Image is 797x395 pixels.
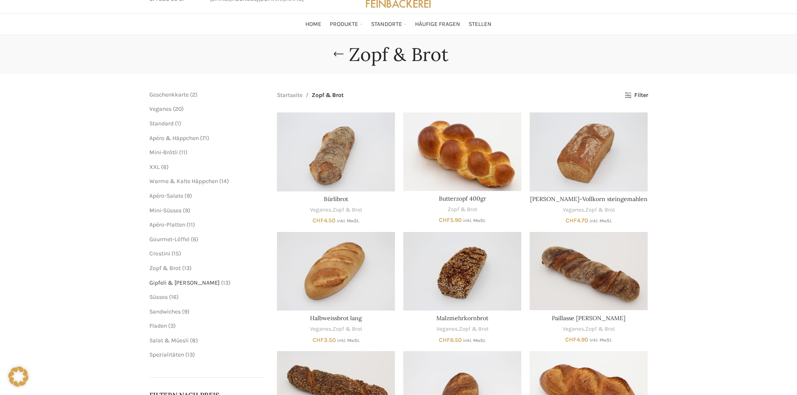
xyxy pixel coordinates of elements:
span: 11 [189,221,193,228]
span: Standard [149,120,174,127]
a: XXL [149,163,160,171]
span: Süsses [149,293,168,301]
span: 9 [187,192,190,199]
a: Malzmehrkornbrot [403,232,521,311]
bdi: 6.50 [439,336,462,344]
a: Apéro & Häppchen [149,135,199,142]
a: [PERSON_NAME]-Vollkorn steingemahlen [530,195,648,203]
span: 9 [184,308,187,315]
bdi: 4.50 [313,217,336,224]
a: Mini-Süsses [149,207,182,214]
bdi: 4.70 [566,217,588,224]
a: Zopf & Brot [585,325,615,333]
a: Zopf & Brot [459,325,489,333]
span: CHF [439,336,450,344]
span: 20 [175,105,182,112]
span: Home [305,20,321,28]
small: inkl. MwSt. [337,218,359,224]
bdi: 5.90 [439,217,462,224]
a: Crostini [149,250,170,257]
div: Main navigation [145,16,652,33]
a: Zopf & Brot [585,206,615,214]
bdi: 4.90 [565,336,588,343]
a: Bürlibrot [324,195,348,203]
a: Mini-Brötli [149,149,178,156]
a: Gourmet-Löffel [149,236,190,243]
span: 11 [181,149,185,156]
span: 13 [184,265,190,272]
a: Home [305,16,321,33]
span: CHF [439,217,450,224]
div: , [277,325,395,333]
a: Butterzopf 400gr [403,112,521,191]
a: Veganes [310,206,331,214]
span: CHF [313,217,324,224]
span: 14 [221,178,227,185]
a: Filter [625,92,648,99]
small: inkl. MwSt. [337,338,360,343]
small: inkl. MwSt. [463,218,486,223]
a: Paillasse dunkel [530,232,648,311]
a: Veganes [563,325,584,333]
a: Veganes [310,325,331,333]
a: Zopf & Brot [149,265,181,272]
span: CHF [313,336,324,344]
a: Veganes [563,206,584,214]
span: 16 [171,293,177,301]
a: Spezialitäten [149,351,184,358]
span: 71 [202,135,207,142]
div: , [530,206,648,214]
span: 6 [193,236,196,243]
small: inkl. MwSt. [463,338,486,343]
span: Standorte [371,20,402,28]
span: 6 [163,163,167,171]
a: Salat & Müesli [149,337,189,344]
a: Apéro-Salate [149,192,183,199]
span: Geschenkkarte [149,91,189,98]
a: Veganes [436,325,458,333]
nav: Breadcrumb [277,91,343,100]
span: Zopf & Brot [312,91,343,100]
span: 13 [187,351,193,358]
a: Apéro-Platten [149,221,185,228]
span: Gipfeli & [PERSON_NAME] [149,279,220,286]
a: Halbweissbrot lang [277,232,395,311]
span: 9 [185,207,188,214]
div: , [530,325,648,333]
a: Malzmehrkornbrot [436,314,488,322]
a: Zopf & Brot [333,206,362,214]
a: Fladen [149,322,167,329]
a: Startseite [277,91,302,100]
a: Butterzopf 400gr [439,195,486,202]
a: Bürlibrot [277,112,395,191]
bdi: 3.50 [313,336,336,344]
a: Stellen [469,16,492,33]
a: Veganes [149,105,172,112]
span: 2 [192,91,195,98]
a: Sandwiches [149,308,181,315]
a: Halbweissbrot lang [310,314,362,322]
div: , [403,325,521,333]
small: inkl. MwSt. [589,337,612,343]
a: Standorte [371,16,407,33]
a: Produkte [330,16,363,33]
span: 8 [192,337,196,344]
a: Häufige Fragen [415,16,460,33]
span: 1 [177,120,179,127]
a: Warme & Kalte Häppchen [149,178,218,185]
a: Paillasse [PERSON_NAME] [552,314,625,322]
a: Zopf & Brot [333,325,362,333]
